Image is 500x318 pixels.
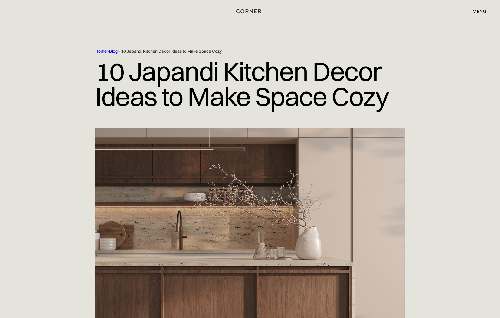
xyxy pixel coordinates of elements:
div: > > 10 Japandi Kitchen Decor Ideas to Make Space Cozy [95,48,380,54]
h1: 10 Japandi Kitchen Decor Ideas to Make Space Cozy [95,54,405,114]
a: home [226,7,274,15]
div: menu [466,6,486,16]
a: Home [95,48,107,54]
div: menu [472,9,486,14]
a: Blog [109,48,118,54]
